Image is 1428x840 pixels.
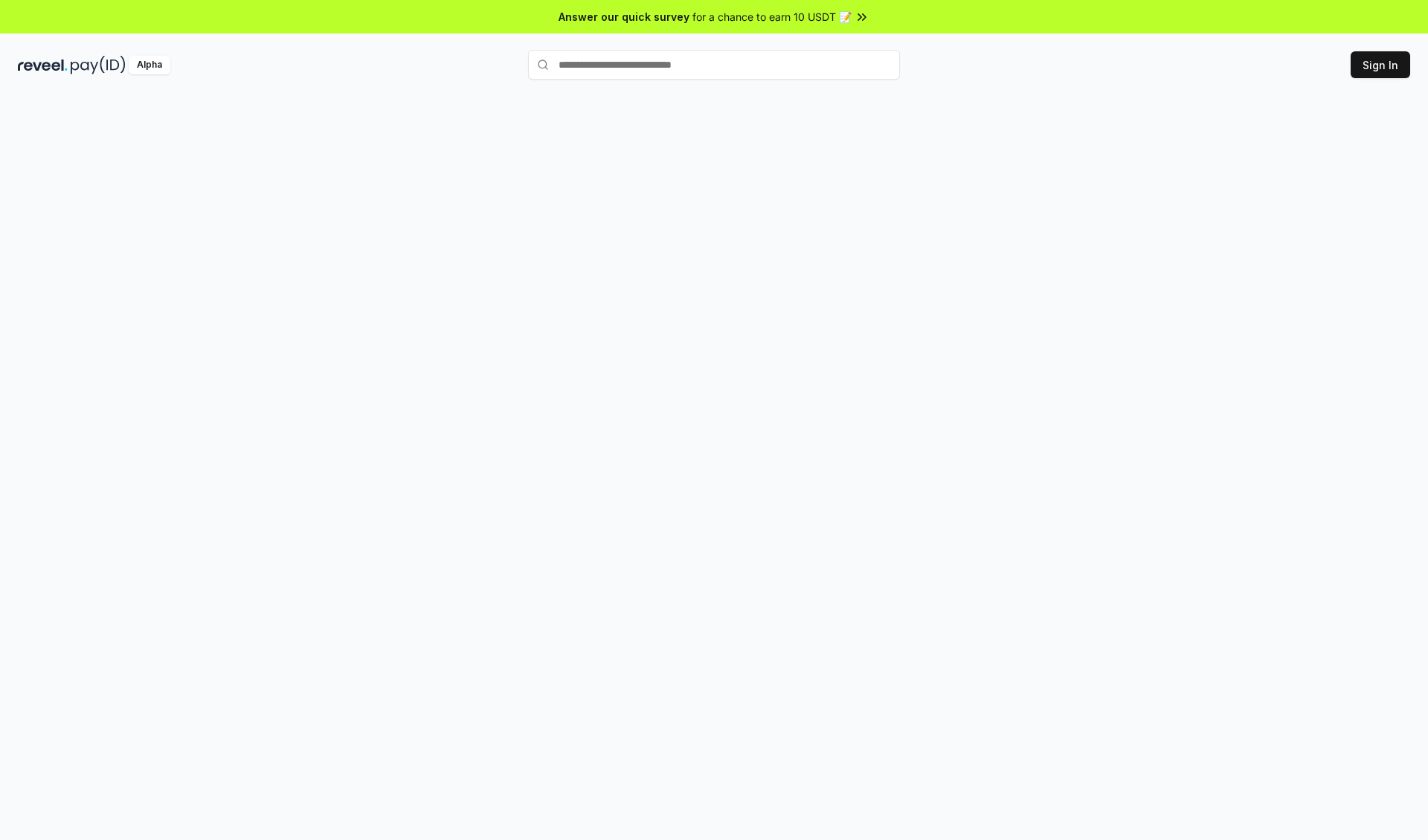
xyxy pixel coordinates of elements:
div: Alpha [129,56,170,74]
img: pay_id [71,56,126,74]
button: Sign In [1351,51,1410,78]
span: for a chance to earn 10 USDT 📝 [692,9,852,25]
span: Answer our quick survey [559,9,689,25]
img: reveel_dark [18,56,68,74]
